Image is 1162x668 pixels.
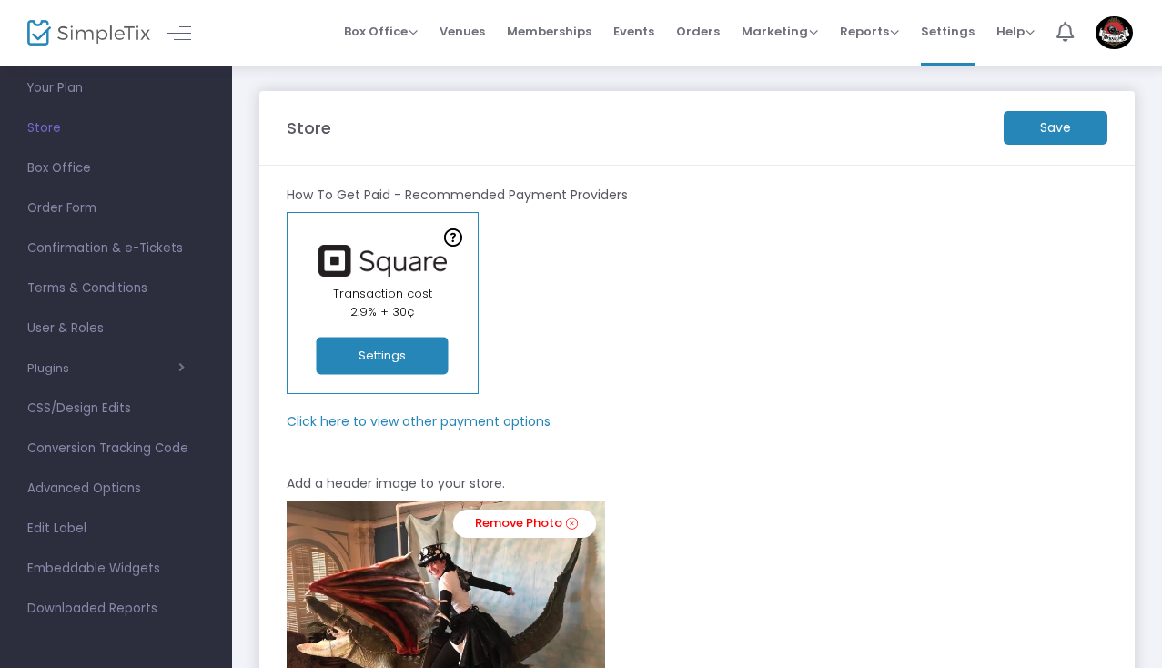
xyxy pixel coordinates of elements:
[287,116,331,140] m-panel-title: Store
[27,157,205,180] span: Box Office
[742,23,818,40] span: Marketing
[27,317,205,340] span: User & Roles
[27,397,205,420] span: CSS/Design Edits
[27,277,205,300] span: Terms & Conditions
[613,8,654,55] span: Events
[27,237,205,260] span: Confirmation & e-Tickets
[27,477,205,501] span: Advanced Options
[27,557,205,581] span: Embeddable Widgets
[1004,111,1107,145] m-button: Save
[507,8,591,55] span: Memberships
[287,474,505,493] m-panel-subtitle: Add a header image to your store.
[27,361,185,376] button: Plugins
[27,597,205,621] span: Downloaded Reports
[840,23,899,40] span: Reports
[440,8,485,55] span: Venues
[27,517,205,541] span: Edit Label
[317,338,449,375] button: Settings
[996,23,1035,40] span: Help
[287,412,551,431] m-panel-subtitle: Click here to view other payment options
[27,116,205,140] span: Store
[921,8,975,55] span: Settings
[27,437,205,461] span: Conversion Tracking Code
[309,245,455,277] img: square.png
[444,228,462,247] img: question-mark
[27,197,205,220] span: Order Form
[333,285,432,302] span: Transaction cost
[344,23,418,40] span: Box Office
[27,76,205,100] span: Your Plan
[287,186,628,205] m-panel-subtitle: How To Get Paid - Recommended Payment Providers
[453,510,596,538] a: Remove Photo
[676,8,720,55] span: Orders
[350,303,415,320] span: 2.9% + 30¢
